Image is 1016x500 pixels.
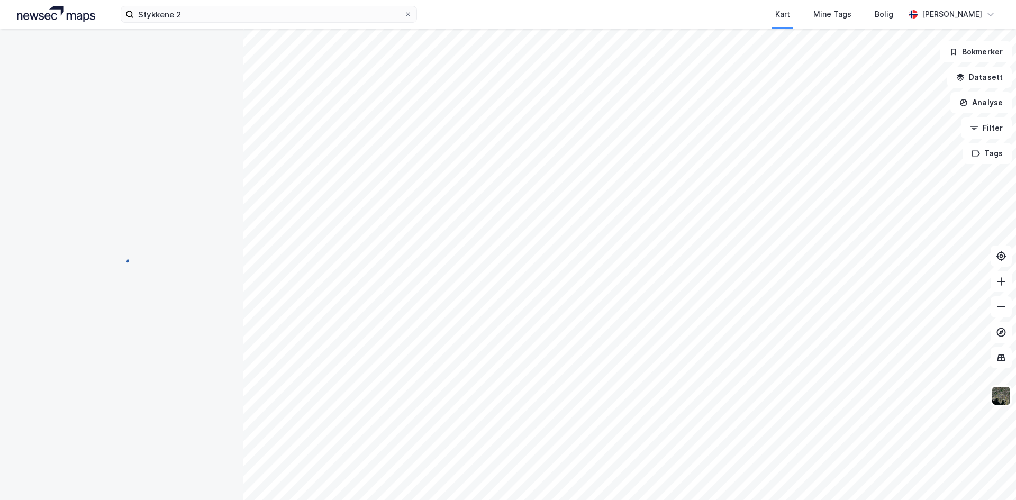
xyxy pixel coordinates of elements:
button: Analyse [950,92,1012,113]
button: Filter [961,117,1012,139]
img: 9k= [991,386,1011,406]
div: Bolig [875,8,893,21]
img: logo.a4113a55bc3d86da70a041830d287a7e.svg [17,6,95,22]
input: Søk på adresse, matrikkel, gårdeiere, leietakere eller personer [134,6,404,22]
button: Bokmerker [940,41,1012,62]
div: Kart [775,8,790,21]
iframe: Chat Widget [963,449,1016,500]
button: Tags [963,143,1012,164]
img: spinner.a6d8c91a73a9ac5275cf975e30b51cfb.svg [113,250,130,267]
div: [PERSON_NAME] [922,8,982,21]
button: Datasett [947,67,1012,88]
div: Mine Tags [813,8,851,21]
